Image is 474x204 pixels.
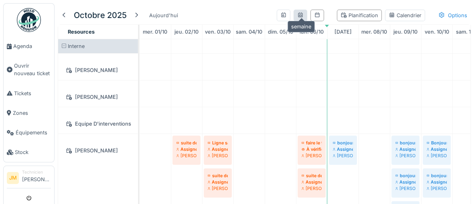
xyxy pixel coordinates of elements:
[389,12,421,19] div: Calendrier
[15,148,51,156] span: Stock
[395,185,415,192] div: [PERSON_NAME]
[427,172,447,179] div: bonjour,serait-il possible d'assemblé les grilles par 2 dans le réfectoire pour quelle tiennent t...
[435,10,471,21] div: Options
[332,26,354,37] a: 7 octobre 2025
[427,140,447,146] div: Bonjour, Serait il possible de programmer le traçage des lignes blanches dans le centenaire. Merc...
[302,140,322,146] div: faire le tour du papier photocopie amicale salle des profs secondaire et primaire
[340,12,378,19] div: Planification
[359,26,389,37] a: 8 octobre 2025
[302,179,322,185] div: Assigné
[68,29,95,35] span: Resources
[208,172,228,179] div: suite de la mise en peinture du petit local de menuiserie plafond
[176,140,196,146] div: suite de la mise en peinture du petit local de menuiserie
[288,21,315,32] div: semaine
[333,146,353,152] div: Assigné
[7,172,19,184] li: JM
[395,152,415,159] div: [PERSON_NAME]
[17,8,41,32] img: Badge_color-CXgf-gQk.svg
[208,146,228,152] div: Assigné
[4,142,54,162] a: Stock
[208,140,228,146] div: Ligne salle centenaire
[4,84,54,103] a: Tickets
[395,172,415,179] div: bonjour, serait-il possible de déposer dans le fond du grand réfectoire 6 praticables de 40 cm merci
[176,152,196,159] div: [PERSON_NAME]
[63,92,133,102] div: [PERSON_NAME]
[63,119,133,129] div: Equipe D'interventions
[176,146,196,152] div: Assigné
[14,90,51,97] span: Tickets
[333,140,353,146] div: bonjour,serait-il de finalisé la peinture des murs et plafond dans le petit local menuiserie merci
[13,109,51,117] span: Zones
[63,65,133,75] div: [PERSON_NAME]
[391,26,419,37] a: 9 octobre 2025
[395,179,415,185] div: Assigné
[427,152,447,159] div: [PERSON_NAME]
[333,152,353,159] div: [PERSON_NAME]
[68,43,85,49] span: Interne
[266,26,295,37] a: 5 octobre 2025
[4,123,54,142] a: Équipements
[427,146,447,152] div: Assigné
[14,62,51,77] span: Ouvrir nouveau ticket
[4,56,54,83] a: Ouvrir nouveau ticket
[395,140,415,146] div: bonjour, serait-il possible de peindre des 2 cotés les nouvelles portes du petit local menuiserie
[302,185,322,192] div: [PERSON_NAME]
[208,185,228,192] div: [PERSON_NAME]
[395,146,415,152] div: Assigné
[203,26,233,37] a: 3 octobre 2025
[63,146,133,156] div: [PERSON_NAME]
[4,103,54,123] a: Zones
[4,36,54,56] a: Agenda
[141,26,169,37] a: 1 octobre 2025
[302,172,322,179] div: suite des peintures local menuiserie
[208,152,228,159] div: [PERSON_NAME]
[146,10,181,21] div: Aujourd'hui
[22,169,51,186] li: [PERSON_NAME]
[208,179,228,185] div: Assigné
[423,26,451,37] a: 10 octobre 2025
[172,26,201,37] a: 2 octobre 2025
[427,179,447,185] div: Assigné
[7,169,51,188] a: JM Technicien[PERSON_NAME]
[427,185,447,192] div: [PERSON_NAME]
[16,129,51,136] span: Équipements
[13,42,51,50] span: Agenda
[302,146,322,152] div: À vérifier
[74,10,127,20] h5: octobre 2025
[302,152,322,159] div: [PERSON_NAME]
[22,169,51,175] div: Technicien
[234,26,264,37] a: 4 octobre 2025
